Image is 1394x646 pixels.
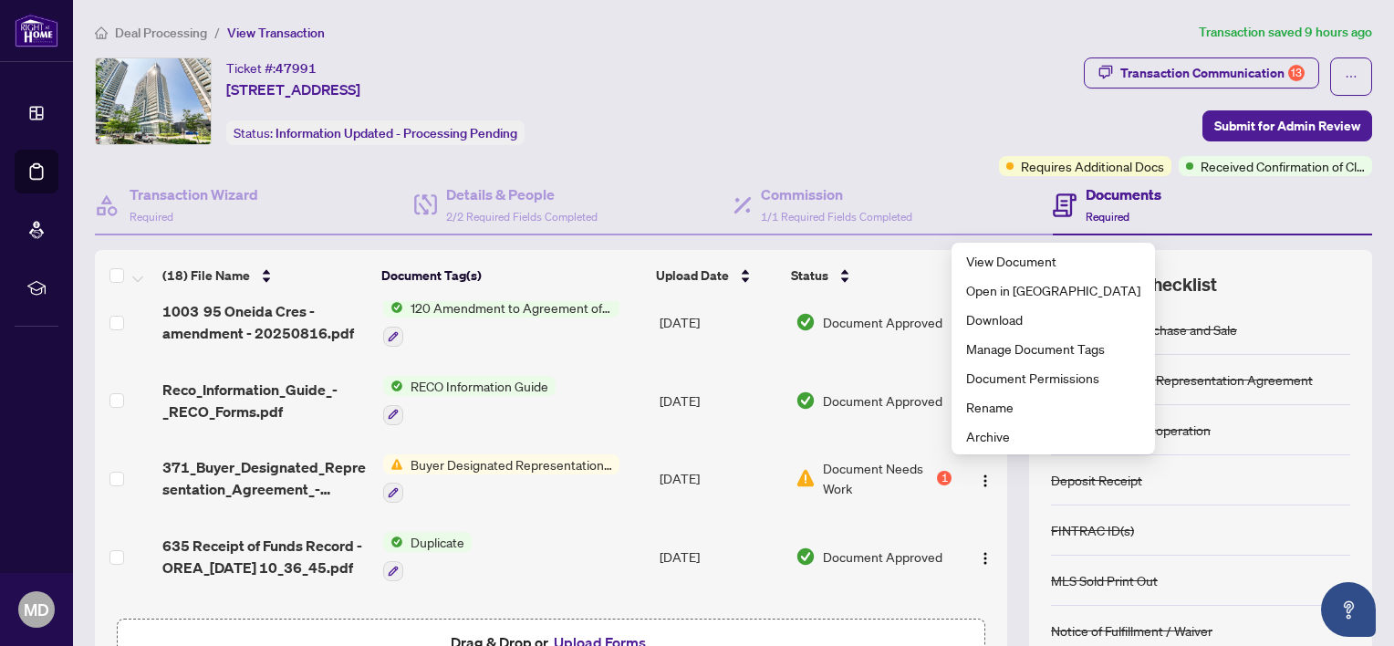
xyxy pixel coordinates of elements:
th: Document Tag(s) [374,250,649,301]
span: Download [966,309,1140,329]
td: [DATE] [652,283,789,361]
span: View Transaction [227,25,325,41]
td: [DATE] [652,440,789,518]
img: IMG-N12219427_1.jpg [96,58,211,144]
button: Logo [971,542,1000,571]
img: Document Status [796,468,816,488]
img: Status Icon [383,454,403,474]
span: Requires Additional Docs [1021,156,1164,176]
span: 371_Buyer_Designated_Representation_Agreement_-_OREA.pdf [162,456,369,500]
img: Status Icon [383,532,403,552]
span: Required [130,210,173,224]
span: Submit for Admin Review [1214,111,1360,141]
div: Deposit Receipt [1051,470,1142,490]
span: (18) File Name [162,266,250,286]
span: ellipsis [1345,70,1358,83]
span: 120 Amendment to Agreement of Purchase and Sale [403,297,619,318]
th: Status [784,250,953,301]
span: 2/2 Required Fields Completed [446,210,598,224]
th: (18) File Name [155,250,374,301]
h4: Details & People [446,183,598,205]
span: RECO Information Guide [403,376,556,396]
span: Document Needs Work [823,458,933,498]
div: 13 [1288,65,1305,81]
span: Document Approved [823,391,942,411]
td: [DATE] [652,361,789,440]
img: Status Icon [383,297,403,318]
span: 1003 95 Oneida Cres - amendment - 20250816.pdf [162,300,369,344]
span: [STREET_ADDRESS] [226,78,360,100]
button: Status IconDuplicate [383,532,472,581]
span: Manage Document Tags [966,339,1140,359]
img: Logo [978,474,993,488]
button: Logo [971,464,1000,493]
span: 1/1 Required Fields Completed [761,210,912,224]
div: Transaction Communication [1120,58,1305,88]
li: / [214,22,220,43]
button: Submit for Admin Review [1202,110,1372,141]
div: MLS Sold Print Out [1051,570,1158,590]
img: logo [15,14,58,47]
span: View Document [966,251,1140,271]
span: Status [791,266,828,286]
span: Reco_Information_Guide_-_RECO_Forms.pdf [162,379,369,422]
span: Document Permissions [966,368,1140,388]
div: Buyer Designated Representation Agreement [1051,370,1313,390]
span: Information Updated - Processing Pending [276,125,517,141]
span: Document Approved [823,547,942,567]
img: Document Status [796,391,816,411]
button: Status IconRECO Information Guide [383,376,556,425]
span: Required [1086,210,1129,224]
img: Logo [978,551,993,566]
button: Status Icon120 Amendment to Agreement of Purchase and Sale [383,297,619,347]
td: [DATE] [652,517,789,596]
div: FINTRAC ID(s) [1051,520,1134,540]
span: Open in [GEOGRAPHIC_DATA] [966,280,1140,300]
span: 635 Receipt of Funds Record - OREA_[DATE] 10_36_45.pdf [162,535,369,578]
button: Transaction Communication13 [1084,57,1319,89]
span: MD [24,597,49,622]
div: Ticket #: [226,57,317,78]
th: Upload Date [649,250,785,301]
span: Document Approved [823,312,942,332]
div: Notice of Fulfillment / Waiver [1051,620,1212,641]
div: 1 [937,471,952,485]
span: Upload Date [656,266,729,286]
h4: Documents [1086,183,1161,205]
button: Open asap [1321,582,1376,637]
span: Deal Processing [115,25,207,41]
h4: Transaction Wizard [130,183,258,205]
span: 47991 [276,60,317,77]
span: Duplicate [403,532,472,552]
img: Document Status [796,312,816,332]
h4: Commission [761,183,912,205]
img: Status Icon [383,376,403,396]
button: Status IconBuyer Designated Representation Agreement [383,454,619,504]
span: home [95,26,108,39]
article: Transaction saved 9 hours ago [1199,22,1372,43]
div: Status: [226,120,525,145]
span: Buyer Designated Representation Agreement [403,454,619,474]
span: Rename [966,397,1140,417]
span: Archive [966,426,1140,446]
img: Document Status [796,547,816,567]
span: Received Confirmation of Closing [1201,156,1365,176]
